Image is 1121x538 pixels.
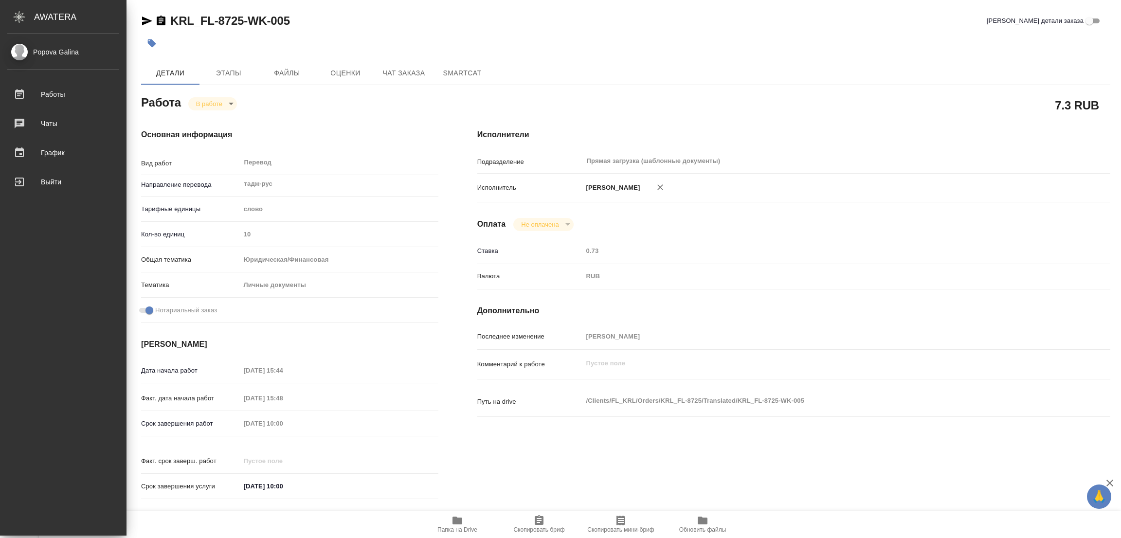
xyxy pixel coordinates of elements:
[416,511,498,538] button: Папка на Drive
[240,277,438,293] div: Личные документы
[662,511,743,538] button: Обновить файлы
[518,220,561,229] button: Не оплачена
[477,271,583,281] p: Валюта
[380,67,427,79] span: Чат заказа
[34,7,127,27] div: AWATERA
[437,526,477,533] span: Папка на Drive
[587,526,654,533] span: Скопировать мини-бриф
[147,67,194,79] span: Детали
[498,511,580,538] button: Скопировать бриф
[1087,484,1111,509] button: 🙏
[155,15,167,27] button: Скопировать ссылку
[155,305,217,315] span: Нотариальный заказ
[439,67,486,79] span: SmartCat
[477,218,506,230] h4: Оплата
[240,416,325,430] input: Пустое поле
[141,93,181,110] h2: Работа
[2,82,124,107] a: Работы
[583,183,640,193] p: [PERSON_NAME]
[7,116,119,131] div: Чаты
[477,129,1110,141] h4: Исполнители
[583,329,1058,343] input: Пустое поле
[240,201,438,217] div: слово
[141,482,240,491] p: Срок завершения услуги
[141,159,240,168] p: Вид работ
[170,14,290,27] a: KRL_FL-8725-WK-005
[141,180,240,190] p: Направление перевода
[193,100,225,108] button: В работе
[141,255,240,265] p: Общая тематика
[264,67,310,79] span: Файлы
[7,87,119,102] div: Работы
[141,129,438,141] h4: Основная информация
[188,97,237,110] div: В работе
[240,479,325,493] input: ✎ Введи что-нибудь
[141,15,153,27] button: Скопировать ссылку для ЯМессенджера
[141,419,240,429] p: Срок завершения работ
[205,67,252,79] span: Этапы
[240,227,438,241] input: Пустое поле
[1091,486,1107,507] span: 🙏
[141,456,240,466] p: Факт. срок заверш. работ
[7,145,119,160] div: График
[477,157,583,167] p: Подразделение
[583,268,1058,285] div: RUB
[477,359,583,369] p: Комментарий к работе
[240,454,325,468] input: Пустое поле
[141,280,240,290] p: Тематика
[987,16,1084,26] span: [PERSON_NAME] детали заказа
[141,33,163,54] button: Добавить тэг
[583,393,1058,409] textarea: /Clients/FL_KRL/Orders/KRL_FL-8725/Translated/KRL_FL-8725-WK-005
[2,111,124,136] a: Чаты
[583,244,1058,258] input: Пустое поле
[2,141,124,165] a: График
[240,363,325,377] input: Пустое поле
[580,511,662,538] button: Скопировать мини-бриф
[141,339,438,350] h4: [PERSON_NAME]
[679,526,726,533] span: Обновить файлы
[7,175,119,189] div: Выйти
[477,246,583,256] p: Ставка
[477,305,1110,317] h4: Дополнительно
[513,526,564,533] span: Скопировать бриф
[240,251,438,268] div: Юридическая/Финансовая
[322,67,369,79] span: Оценки
[477,332,583,341] p: Последнее изменение
[7,47,119,57] div: Popova Galina
[141,394,240,403] p: Факт. дата начала работ
[1055,97,1099,113] h2: 7.3 RUB
[141,230,240,239] p: Кол-во единиц
[141,366,240,376] p: Дата начала работ
[513,218,573,231] div: В работе
[240,391,325,405] input: Пустое поле
[141,204,240,214] p: Тарифные единицы
[2,170,124,194] a: Выйти
[650,177,671,198] button: Удалить исполнителя
[477,397,583,407] p: Путь на drive
[477,183,583,193] p: Исполнитель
